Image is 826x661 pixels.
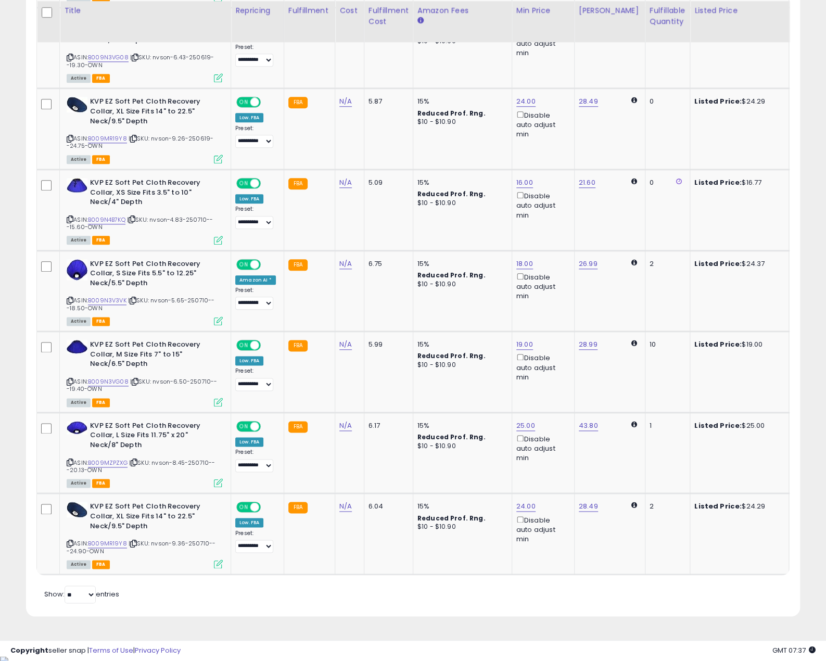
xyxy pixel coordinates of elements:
a: Terms of Use [89,645,133,655]
div: $10 - $10.90 [417,361,504,370]
span: | SKU: nvson-9.36-250710---24.90-OWN [67,539,215,555]
div: 15% [417,340,504,349]
small: FBA [288,97,308,108]
img: 411mFpMQTZL._SL40_.jpg [67,259,87,280]
b: Listed Price: [694,177,742,187]
b: Reduced Prof. Rng. [417,351,486,360]
a: B009N3V3VK [88,296,126,305]
div: Low. FBA [235,356,263,365]
div: ASIN: [67,16,223,82]
small: FBA [288,178,308,189]
a: N/A [339,421,352,431]
a: 43.80 [579,421,598,431]
div: $19.00 [694,340,781,349]
div: Disable auto adjust min [516,433,566,463]
div: Disable auto adjust min [516,352,566,382]
span: | SKU: nvson-8.45-250710---20.13-OWN [67,459,215,474]
div: 15% [417,178,504,187]
b: KVP EZ Soft Pet Cloth Recovery Collar, S Size Fits 5.5" to 12.25" Neck/5.5" Depth [90,259,217,291]
div: Disable auto adjust min [516,109,566,139]
span: ON [237,98,250,107]
span: OFF [259,503,276,512]
span: | SKU: nvson-5.65-250710---18.50-OWN [67,296,214,312]
div: 10 [650,340,682,349]
div: Amazon Fees [417,5,507,16]
a: B009N3VG08 [88,377,129,386]
span: FBA [92,560,110,569]
a: 18.00 [516,259,533,269]
div: Fulfillment Cost [368,5,409,27]
a: 25.00 [516,421,535,431]
b: KVP EZ Soft Pet Cloth Recovery Collar, XL Size Fits 14" to 22.5" Neck/9.5" Depth [90,502,217,533]
div: Disable auto adjust min [516,271,566,301]
div: ASIN: [67,97,223,162]
span: All listings currently available for purchase on Amazon [67,236,91,245]
img: 51zc41jQarL._SL40_.jpg [67,178,87,193]
a: N/A [339,501,352,512]
div: Preset: [235,449,276,472]
div: ASIN: [67,178,223,244]
span: FBA [92,155,110,164]
div: 5.99 [368,340,405,349]
a: N/A [339,96,352,107]
a: B009MR19Y8 [88,539,127,548]
div: $24.29 [694,97,781,106]
span: | SKU: nvson-9.26-250619--24.75-OWN [67,134,213,150]
div: $24.29 [694,502,781,511]
span: FBA [92,317,110,326]
a: Privacy Policy [135,645,181,655]
small: FBA [288,340,308,351]
div: 1 [650,421,682,430]
b: Reduced Prof. Rng. [417,189,486,198]
div: Amazon AI * [235,275,276,285]
div: Low. FBA [235,113,263,122]
img: 31Vul5CMm8L._SL40_.jpg [67,502,87,517]
div: 15% [417,259,504,269]
span: ON [237,422,250,430]
div: Low. FBA [235,437,263,447]
div: Disable auto adjust min [516,514,566,544]
b: Reduced Prof. Rng. [417,109,486,118]
div: Listed Price [694,5,784,16]
a: 28.49 [579,501,598,512]
div: Preset: [235,367,276,391]
span: FBA [92,398,110,407]
span: FBA [92,236,110,245]
div: Fulfillment [288,5,331,16]
div: Disable auto adjust min [516,190,566,220]
b: Listed Price: [694,421,742,430]
div: Disable auto adjust min [516,28,566,58]
div: 15% [417,502,504,511]
span: All listings currently available for purchase on Amazon [67,398,91,407]
small: Amazon Fees. [417,16,424,26]
div: $25.00 [694,421,781,430]
div: Preset: [235,287,276,310]
div: $10 - $10.90 [417,523,504,531]
img: 312I2MCE11L._SL40_.jpg [67,421,87,434]
span: FBA [92,479,110,488]
div: 6.17 [368,421,405,430]
span: ON [237,179,250,188]
span: FBA [92,74,110,83]
a: B009N4B7KQ [88,215,125,224]
div: Low. FBA [235,194,263,204]
div: 5.87 [368,97,405,106]
b: KVP EZ Soft Pet Cloth Recovery Collar, XL Size Fits 14" to 22.5" Neck/9.5" Depth [90,97,217,129]
b: Listed Price: [694,259,742,269]
div: 5.09 [368,178,405,187]
b: Reduced Prof. Rng. [417,514,486,523]
a: B009MZPZXG [88,459,128,467]
a: 21.60 [579,177,595,188]
span: All listings currently available for purchase on Amazon [67,74,91,83]
div: $10 - $10.90 [417,118,504,126]
span: OFF [259,98,276,107]
b: Listed Price: [694,339,742,349]
div: 15% [417,97,504,106]
div: ASIN: [67,340,223,405]
span: OFF [259,422,276,430]
span: All listings currently available for purchase on Amazon [67,155,91,164]
small: FBA [288,502,308,513]
div: seller snap | | [10,646,181,656]
small: FBA [288,421,308,433]
a: 19.00 [516,339,533,350]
